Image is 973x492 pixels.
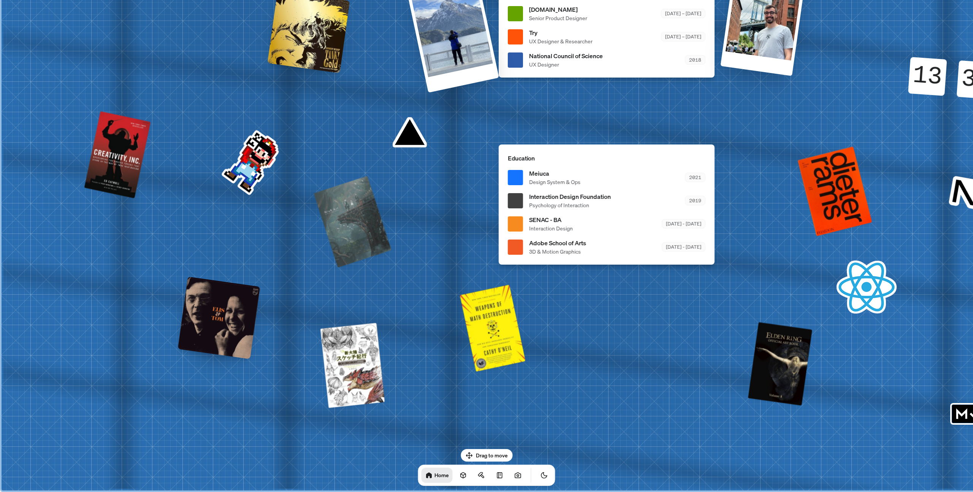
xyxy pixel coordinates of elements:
span: Meiuca [529,169,580,178]
span: [DOMAIN_NAME] [529,5,587,14]
span: Psychology of Interaction [529,201,611,209]
div: [DATE] – [DATE] [661,9,705,18]
a: Home [422,468,453,483]
h1: Home [434,471,449,479]
div: 2019 [685,196,705,205]
div: 2021 [685,173,705,182]
span: UX Designer [529,60,603,68]
span: National Council of Science [529,51,603,60]
span: Senior Product Designer [529,14,587,22]
span: Interaction Design Foundation [529,192,611,201]
span: Try [529,28,593,37]
span: 3D & Motion Graphics [529,248,586,256]
span: Adobe School of Arts [529,238,586,248]
button: Toggle Theme [537,468,552,483]
span: UX Designer & Researcher [529,37,593,45]
div: [DATE] - [DATE] [662,219,705,229]
p: Education [508,154,705,163]
div: [DATE] – [DATE] [661,32,705,41]
span: Design System & Ops [529,178,580,186]
div: 2018 [685,55,705,65]
div: [DATE] - [DATE] [662,242,705,252]
span: SENAC - BA [529,215,573,224]
span: Interaction Design [529,224,573,232]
